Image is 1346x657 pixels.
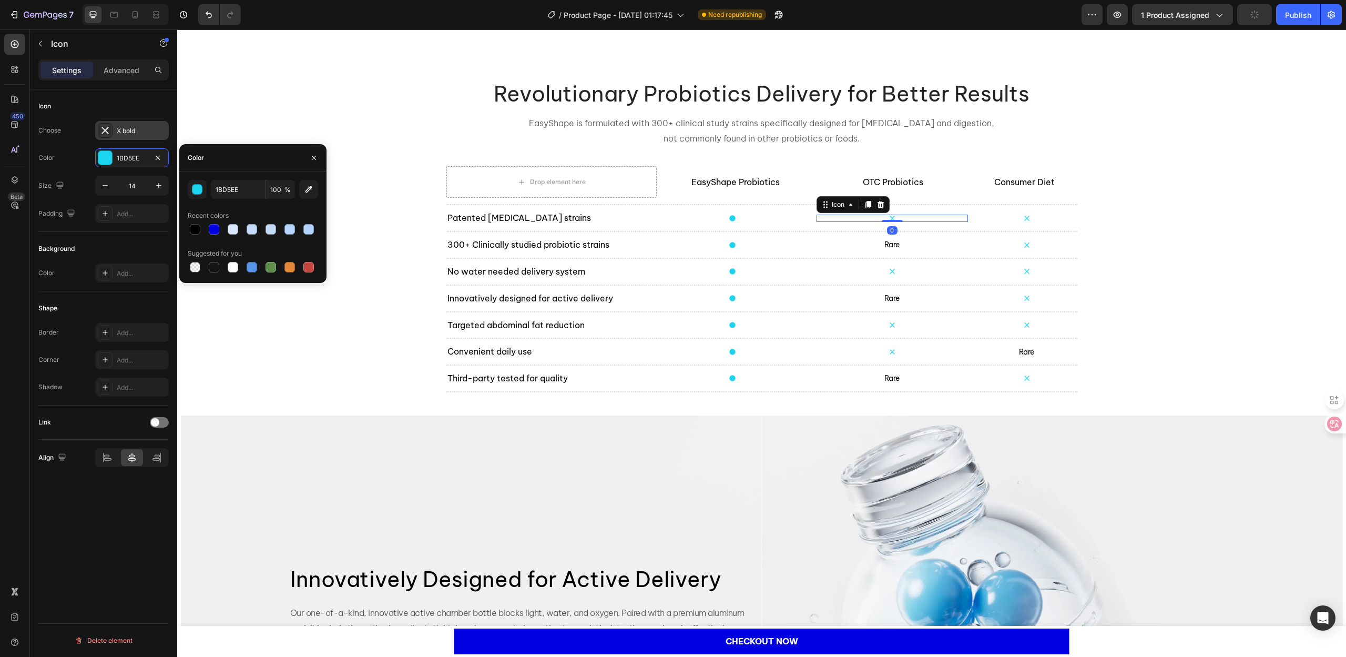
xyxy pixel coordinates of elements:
span: Consumer Diet [817,147,878,158]
span: Revolutionary Probiotics Delivery for Better Results [317,50,852,78]
p: Our one-of-a-kind, innovative active chamber bottle blocks light, water, and oxygen. Paired with ... [113,576,575,607]
span: Need republishing [708,10,762,19]
h2: Patented [MEDICAL_DATA] strains [269,182,471,195]
div: Add... [117,356,166,365]
div: Size [38,179,66,193]
div: Background [38,244,75,254]
div: CHECKOUT NOW [548,607,621,618]
div: Color [38,153,55,163]
input: Eg: FFFFFF [211,180,266,199]
div: Suggested for you [188,249,242,258]
p: Icon [51,37,140,50]
button: 1 product assigned [1132,4,1233,25]
div: Recent colors [188,211,229,220]
span: % [284,185,291,195]
span: Targeted abdominal fat reduction [270,290,407,301]
div: 450 [10,112,25,120]
span: Convenient daily use [270,317,355,327]
span: Rare [842,318,857,327]
div: Drop element here [353,148,409,157]
div: Beta [8,193,25,201]
div: Icon [38,102,51,111]
button: Delete element [38,632,169,649]
div: Align [38,451,68,465]
span: Third-party tested for quality [270,343,391,354]
span: 300+ Clinically studied probiotic strains [270,210,432,220]
div: Padding [38,207,77,221]
div: X bold [117,126,166,136]
div: Corner [38,355,59,365]
div: Publish [1285,9,1311,21]
div: Add... [117,269,166,278]
div: Shape [38,304,57,313]
button: CHECKOUT NOW [277,599,892,625]
p: 7 [69,8,74,21]
span: Product Page - [DATE] 01:17:45 [564,9,672,21]
button: Publish [1276,4,1320,25]
div: Undo/Redo [198,4,241,25]
div: Border [38,328,59,337]
div: Color [38,268,55,278]
button: 7 [4,4,78,25]
div: Add... [117,209,166,219]
span: Rare [707,210,722,220]
div: Shadow [38,382,63,392]
p: Settings [52,65,81,76]
span: Innovatively Designed for Active Delivery [113,536,544,563]
span: / [559,9,562,21]
div: Choose [38,126,61,135]
span: OTC Probiotics [686,147,746,158]
iframe: Design area [177,29,1346,657]
span: 1 product assigned [1141,9,1209,21]
div: 0 [710,197,720,205]
p: Advanced [104,65,139,76]
span: Innovatively designed for active delivery [270,264,436,274]
div: 1BD5EE [117,154,147,163]
div: Delete element [75,634,132,647]
div: Open Intercom Messenger [1310,605,1335,631]
span: Rare [707,264,722,274]
span: EasyShape Probiotics [514,147,603,158]
span: EasyShape is formulated with 300+ clinical study strains specifically designed for [MEDICAL_DATA]... [352,88,817,99]
div: Link [38,418,51,427]
span: No water needed delivery system [270,237,408,247]
div: Color [188,153,204,163]
span: Rare [707,344,722,353]
div: Add... [117,328,166,338]
div: Add... [117,383,166,392]
span: not commonly found in other probiotics or foods. [486,104,682,114]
